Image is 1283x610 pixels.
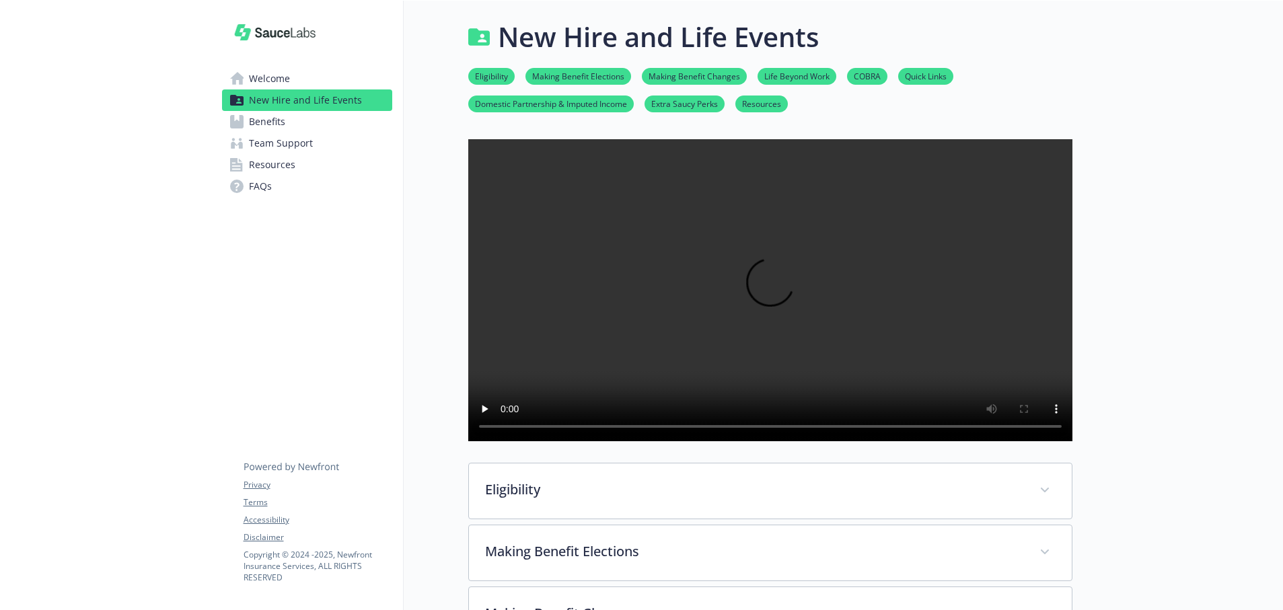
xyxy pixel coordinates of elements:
span: Welcome [249,68,290,89]
a: Resources [222,154,392,176]
a: COBRA [847,69,887,82]
a: Domestic Partnership & Imputed Income [468,97,634,110]
a: Eligibility [468,69,515,82]
span: Team Support [249,132,313,154]
span: Benefits [249,111,285,132]
a: New Hire and Life Events [222,89,392,111]
span: Resources [249,154,295,176]
a: FAQs [222,176,392,197]
p: Making Benefit Elections [485,541,1023,562]
a: Terms [244,496,392,508]
p: Copyright © 2024 - 2025 , Newfront Insurance Services, ALL RIGHTS RESERVED [244,549,392,583]
div: Making Benefit Elections [469,525,1072,580]
div: Eligibility [469,463,1072,519]
a: Welcome [222,68,392,89]
a: Team Support [222,132,392,154]
h1: New Hire and Life Events [498,17,819,57]
a: Extra Saucy Perks [645,97,725,110]
span: FAQs [249,176,272,197]
a: Benefits [222,111,392,132]
a: Making Benefit Elections [525,69,631,82]
a: Making Benefit Changes [642,69,747,82]
p: Eligibility [485,480,1023,500]
a: Life Beyond Work [758,69,836,82]
span: New Hire and Life Events [249,89,362,111]
a: Accessibility [244,514,392,526]
a: Privacy [244,479,392,491]
a: Quick Links [898,69,953,82]
a: Disclaimer [244,531,392,543]
a: Resources [735,97,788,110]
